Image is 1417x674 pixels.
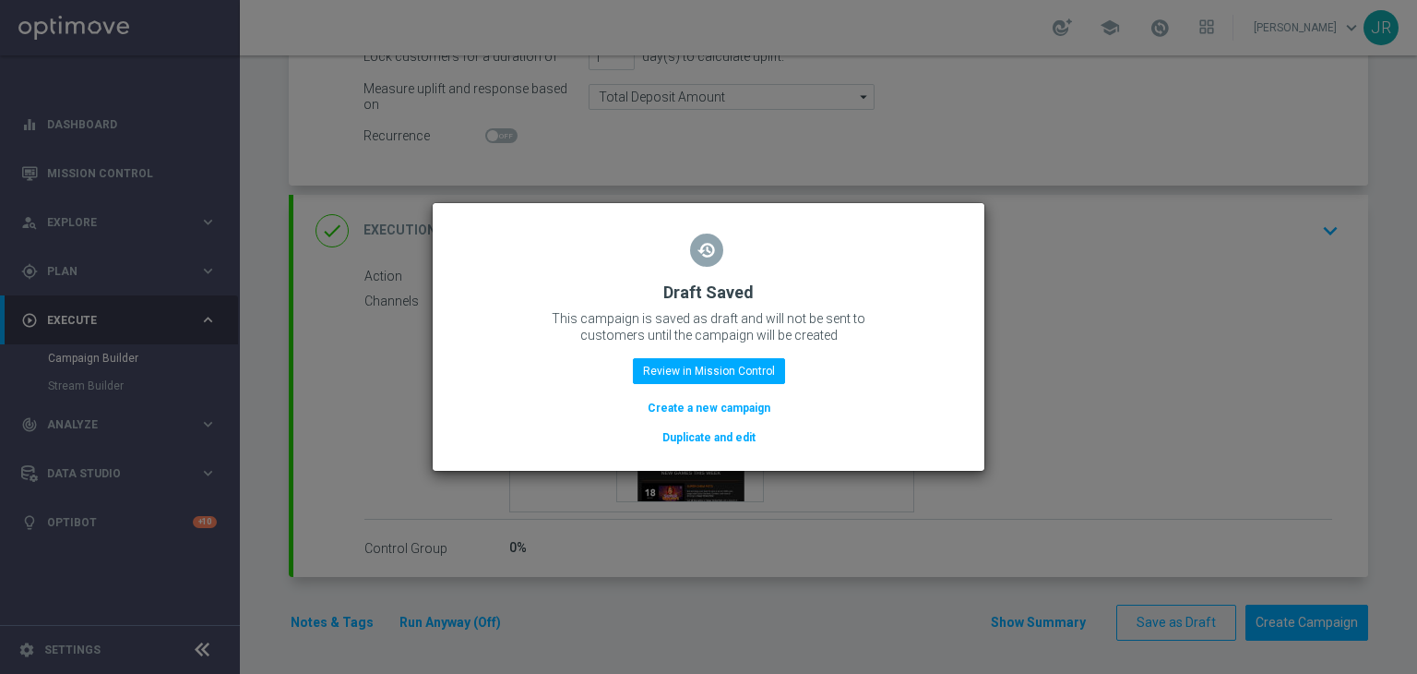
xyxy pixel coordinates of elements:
[646,398,772,418] button: Create a new campaign
[524,310,893,343] p: This campaign is saved as draft and will not be sent to customers until the campaign will be created
[633,358,785,384] button: Review in Mission Control
[663,282,754,304] h2: Draft Saved
[690,234,723,267] i: restore
[661,427,757,448] button: Duplicate and edit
